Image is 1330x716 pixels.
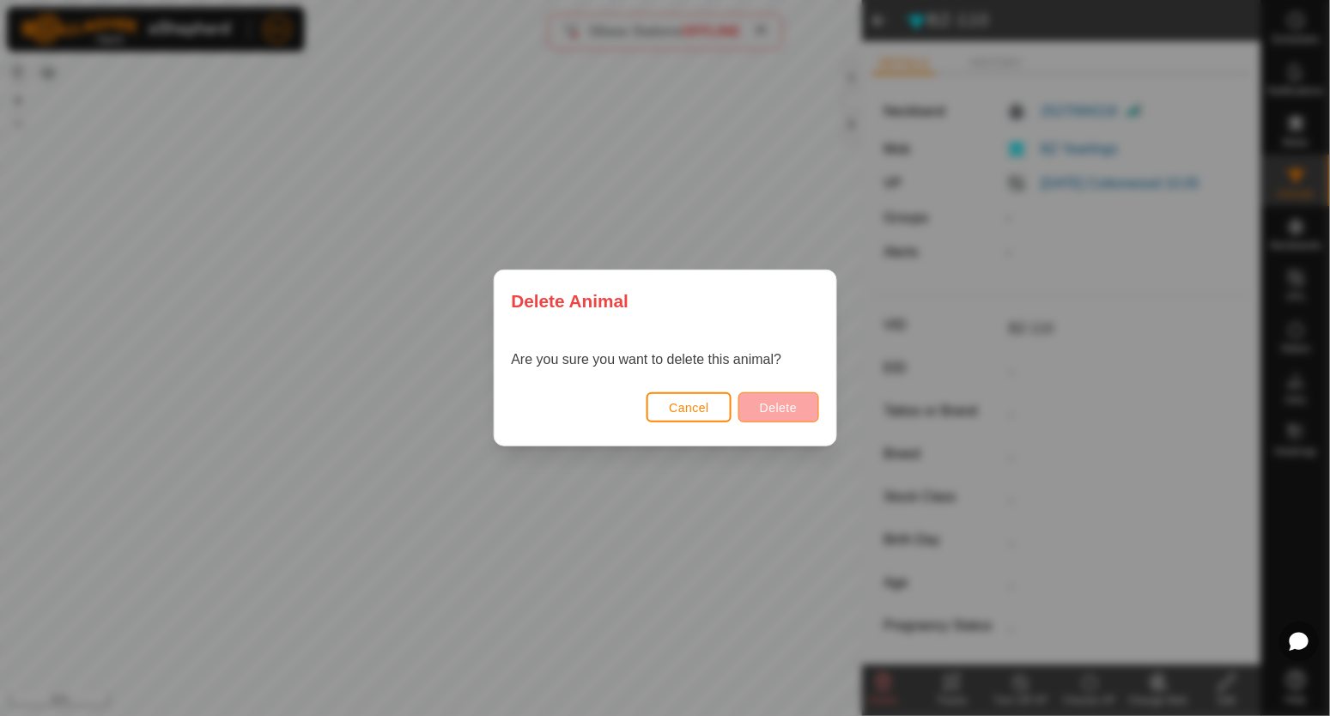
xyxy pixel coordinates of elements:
[647,392,732,422] button: Cancel
[669,401,709,415] span: Cancel
[738,392,818,422] button: Delete
[760,401,797,415] span: Delete
[512,352,782,367] label: Are you sure you want to delete this animal?
[495,270,836,331] div: Delete Animal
